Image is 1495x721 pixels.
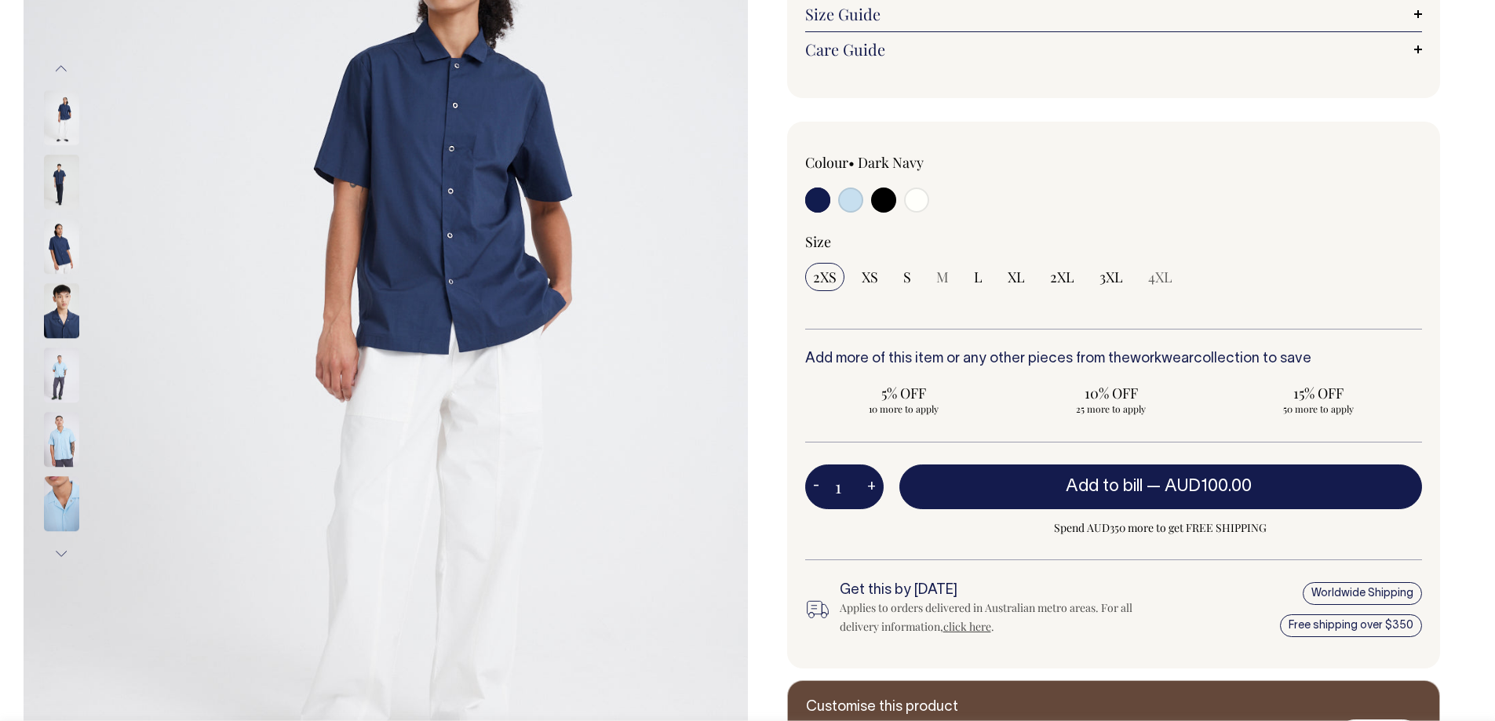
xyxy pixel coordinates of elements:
[44,91,79,146] img: dark-navy
[1008,268,1025,286] span: XL
[806,700,1057,716] h6: Customise this product
[813,384,995,402] span: 5% OFF
[813,268,837,286] span: 2XS
[1012,379,1210,420] input: 10% OFF 25 more to apply
[805,153,1052,172] div: Colour
[44,477,79,532] img: true-blue
[805,232,1423,251] div: Size
[1140,263,1180,291] input: 4XL
[943,619,991,634] a: click here
[1147,479,1256,494] span: —
[1042,263,1082,291] input: 2XL
[1099,268,1123,286] span: 3XL
[813,402,995,415] span: 10 more to apply
[805,263,844,291] input: 2XS
[1000,263,1033,291] input: XL
[44,348,79,403] img: true-blue
[859,472,884,503] button: +
[966,263,990,291] input: L
[974,268,983,286] span: L
[895,263,919,291] input: S
[805,379,1003,420] input: 5% OFF 10 more to apply
[49,51,73,86] button: Previous
[44,155,79,210] img: dark-navy
[899,519,1423,537] span: Spend AUD350 more to get FREE SHIPPING
[1148,268,1172,286] span: 4XL
[862,268,878,286] span: XS
[899,464,1423,508] button: Add to bill —AUD100.00
[858,153,924,172] label: Dark Navy
[1066,479,1143,494] span: Add to bill
[1020,402,1202,415] span: 25 more to apply
[49,537,73,572] button: Next
[840,583,1143,599] h6: Get this by [DATE]
[805,351,1423,367] h6: Add more of this item or any other pieces from the collection to save
[44,413,79,468] img: true-blue
[1220,379,1417,420] input: 15% OFF 50 more to apply
[1050,268,1074,286] span: 2XL
[805,472,827,503] button: -
[903,268,911,286] span: S
[1092,263,1131,291] input: 3XL
[854,263,886,291] input: XS
[848,153,855,172] span: •
[1227,402,1409,415] span: 50 more to apply
[840,599,1143,636] div: Applies to orders delivered in Australian metro areas. For all delivery information, .
[44,284,79,339] img: dark-navy
[1020,384,1202,402] span: 10% OFF
[805,5,1423,24] a: Size Guide
[1165,479,1252,494] span: AUD100.00
[1227,384,1409,402] span: 15% OFF
[936,268,949,286] span: M
[928,263,957,291] input: M
[44,220,79,275] img: dark-navy
[805,40,1423,59] a: Care Guide
[1130,352,1194,366] a: workwear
